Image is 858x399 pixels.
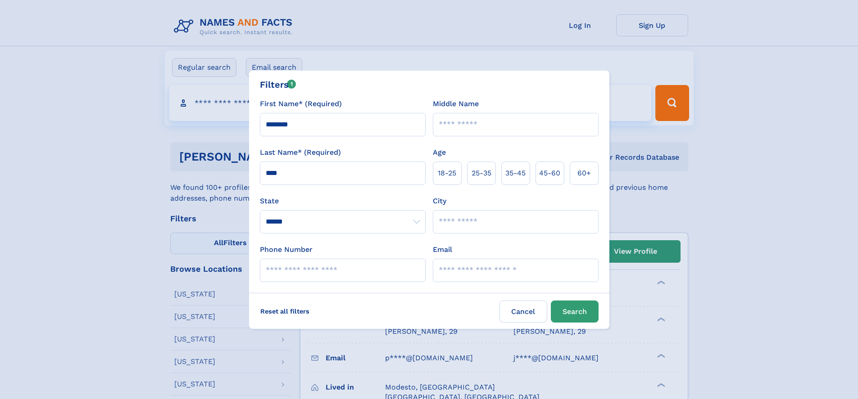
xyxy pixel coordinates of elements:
label: State [260,196,426,206]
label: Cancel [499,300,547,323]
label: Email [433,244,452,255]
span: 35‑45 [505,168,526,179]
label: First Name* (Required) [260,99,342,109]
div: Filters [260,78,296,91]
label: Reset all filters [254,300,315,322]
span: 18‑25 [438,168,456,179]
button: Search [551,300,599,323]
label: Phone Number [260,244,313,255]
label: Age [433,147,446,158]
label: City [433,196,446,206]
span: 45‑60 [539,168,560,179]
label: Last Name* (Required) [260,147,341,158]
label: Middle Name [433,99,479,109]
span: 25‑35 [472,168,491,179]
span: 60+ [577,168,591,179]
